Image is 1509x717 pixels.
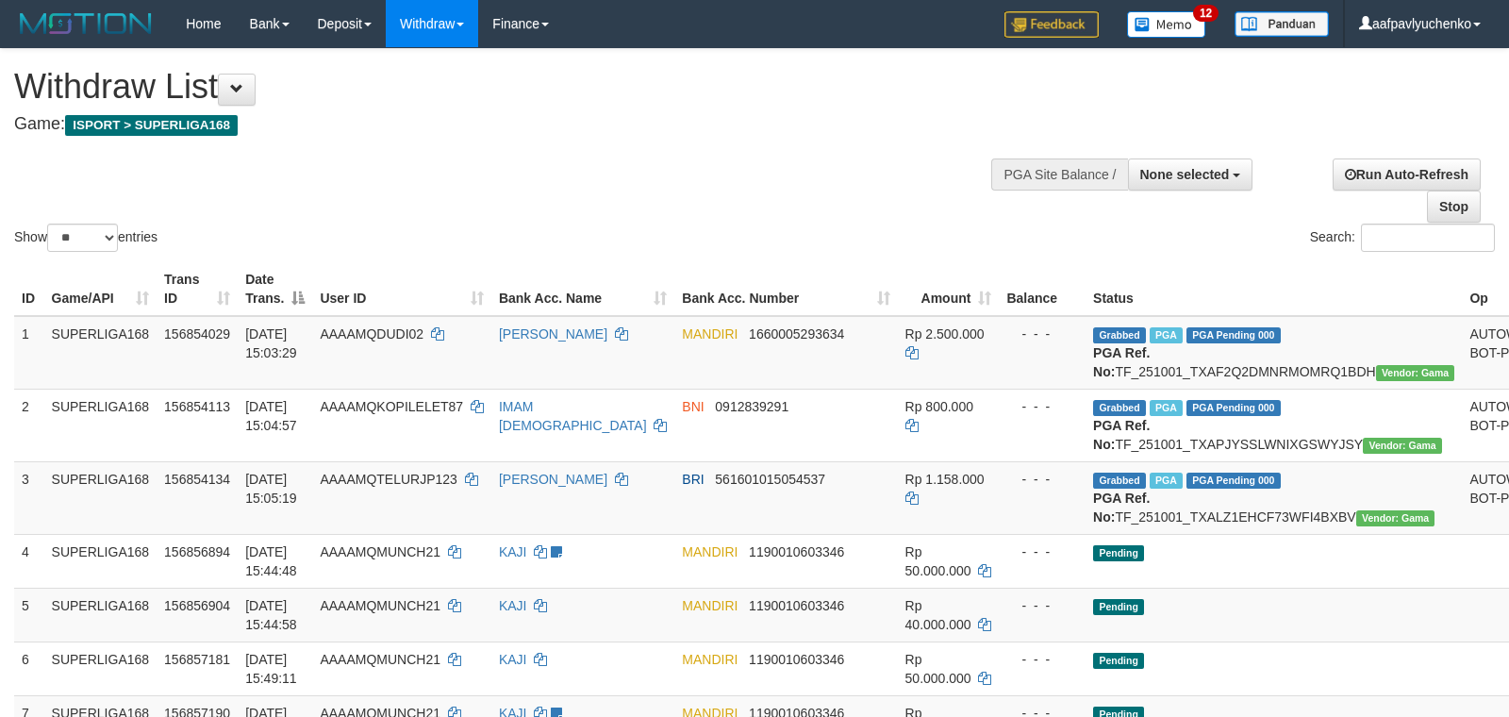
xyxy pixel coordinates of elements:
span: [DATE] 15:03:29 [245,326,297,360]
span: Rp 50.000.000 [905,544,971,578]
a: KAJI [499,544,527,559]
span: Rp 800.000 [905,399,973,414]
span: Rp 1.158.000 [905,472,985,487]
td: TF_251001_TXAPJYSSLWNIXGSWYJSY [1086,389,1462,461]
span: PGA Pending [1186,400,1281,416]
div: - - - [1006,650,1078,669]
span: AAAAMQMUNCH21 [320,544,440,559]
span: Grabbed [1093,473,1146,489]
span: Copy 561601015054537 to clipboard [715,472,825,487]
span: MANDIRI [682,544,738,559]
span: [DATE] 15:05:19 [245,472,297,506]
span: 156856904 [164,598,230,613]
span: [DATE] 15:49:11 [245,652,297,686]
span: AAAAMQKOPILELET87 [320,399,463,414]
td: SUPERLIGA168 [44,642,158,695]
span: Pending [1093,653,1144,669]
div: - - - [1006,470,1078,489]
span: AAAAMQMUNCH21 [320,652,440,667]
select: Showentries [47,224,118,252]
span: BNI [682,399,704,414]
th: Amount: activate to sort column ascending [898,262,1000,316]
span: Pending [1093,545,1144,561]
a: [PERSON_NAME] [499,472,607,487]
span: Copy 1190010603346 to clipboard [749,652,844,667]
span: PGA Pending [1186,473,1281,489]
span: AAAAMQMUNCH21 [320,598,440,613]
th: Trans ID: activate to sort column ascending [157,262,238,316]
span: Marked by aafsengchandara [1150,473,1183,489]
span: Pending [1093,599,1144,615]
span: 156854134 [164,472,230,487]
span: Copy 0912839291 to clipboard [715,399,788,414]
td: SUPERLIGA168 [44,461,158,534]
span: Marked by aafchhiseyha [1150,400,1183,416]
th: Status [1086,262,1462,316]
span: Vendor URL: https://trx31.1velocity.biz [1363,438,1442,454]
span: BRI [682,472,704,487]
b: PGA Ref. No: [1093,345,1150,379]
div: - - - [1006,596,1078,615]
div: - - - [1006,325,1078,343]
span: 12 [1193,5,1219,22]
span: Vendor URL: https://trx31.1velocity.biz [1356,510,1435,526]
span: MANDIRI [682,326,738,342]
span: 156854113 [164,399,230,414]
label: Show entries [14,224,158,252]
span: 156857181 [164,652,230,667]
td: SUPERLIGA168 [44,534,158,588]
span: Rp 40.000.000 [905,598,971,632]
td: SUPERLIGA168 [44,588,158,642]
th: Bank Acc. Number: activate to sort column ascending [674,262,897,316]
a: IMAM [DEMOGRAPHIC_DATA] [499,399,647,433]
span: Grabbed [1093,327,1146,343]
span: AAAAMQDUDI02 [320,326,423,342]
th: Game/API: activate to sort column ascending [44,262,158,316]
td: TF_251001_TXAF2Q2DMNRMOMRQ1BDH [1086,316,1462,390]
span: [DATE] 15:44:58 [245,598,297,632]
span: AAAAMQTELURJP123 [320,472,457,487]
span: Rp 50.000.000 [905,652,971,686]
a: Stop [1427,191,1481,223]
div: - - - [1006,397,1078,416]
span: Vendor URL: https://trx31.1velocity.biz [1376,365,1455,381]
td: TF_251001_TXALZ1EHCF73WFI4BXBV [1086,461,1462,534]
td: 3 [14,461,44,534]
b: PGA Ref. No: [1093,491,1150,525]
img: MOTION_logo.png [14,9,158,38]
td: 4 [14,534,44,588]
h1: Withdraw List [14,68,987,106]
button: None selected [1128,158,1253,191]
b: PGA Ref. No: [1093,418,1150,452]
td: 2 [14,389,44,461]
span: [DATE] 15:04:57 [245,399,297,433]
label: Search: [1310,224,1495,252]
a: KAJI [499,652,527,667]
th: Date Trans.: activate to sort column descending [238,262,312,316]
img: Button%20Memo.svg [1127,11,1206,38]
th: Balance [999,262,1086,316]
th: Bank Acc. Name: activate to sort column ascending [491,262,674,316]
div: - - - [1006,542,1078,561]
span: Copy 1190010603346 to clipboard [749,544,844,559]
td: 1 [14,316,44,390]
th: ID [14,262,44,316]
span: 156854029 [164,326,230,342]
span: Copy 1660005293634 to clipboard [749,326,844,342]
span: Grabbed [1093,400,1146,416]
div: PGA Site Balance / [991,158,1127,191]
h4: Game: [14,115,987,134]
a: [PERSON_NAME] [499,326,607,342]
a: KAJI [499,598,527,613]
span: MANDIRI [682,652,738,667]
span: Copy 1190010603346 to clipboard [749,598,844,613]
img: Feedback.jpg [1004,11,1099,38]
td: 6 [14,642,44,695]
span: None selected [1140,167,1230,182]
span: ISPORT > SUPERLIGA168 [65,115,238,136]
a: Run Auto-Refresh [1333,158,1481,191]
th: User ID: activate to sort column ascending [312,262,491,316]
td: SUPERLIGA168 [44,316,158,390]
td: SUPERLIGA168 [44,389,158,461]
span: MANDIRI [682,598,738,613]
